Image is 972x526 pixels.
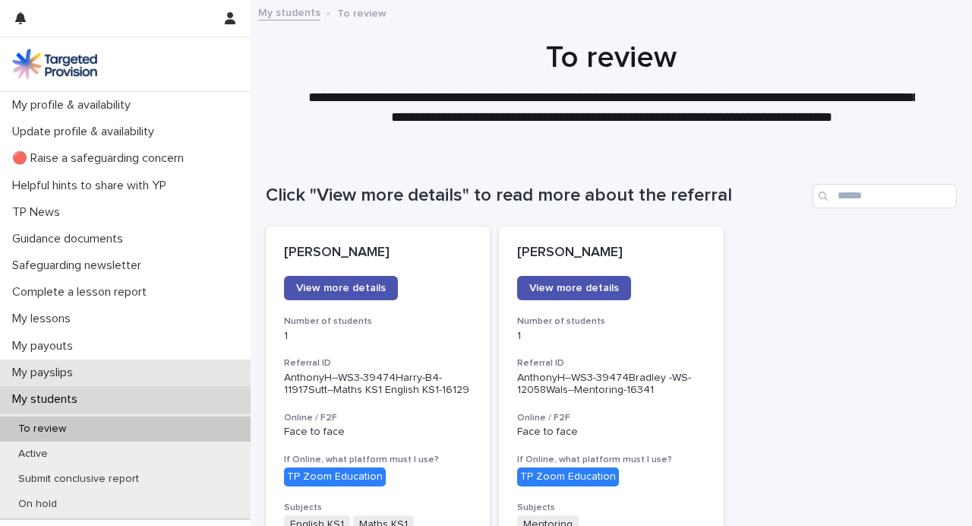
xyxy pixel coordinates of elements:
p: Update profile & availability [6,125,166,139]
p: TP News [6,205,72,220]
p: My lessons [6,312,83,326]
a: My students [258,3,320,21]
h3: Number of students [517,315,705,328]
p: 🔴 Raise a safeguarding concern [6,151,196,166]
p: My payouts [6,339,85,353]
h3: If Online, what platform must I use? [284,454,472,466]
p: On hold [6,498,69,511]
p: Complete a lesson report [6,285,159,299]
h3: Number of students [284,315,472,328]
input: Search [813,184,957,208]
h3: Referral ID [517,357,705,369]
p: Face to face [517,426,705,439]
h3: Online / F2F [284,412,472,424]
p: To review [337,4,387,21]
p: 1 [284,330,472,343]
p: Face to face [284,426,472,439]
p: AnthonyH--WS3-39474Bradley -WS-12058Wals--Mentoring-16341 [517,372,705,398]
p: To review [6,423,78,436]
span: View more details [529,283,619,293]
h3: Online / F2F [517,412,705,424]
h3: Subjects [284,502,472,514]
p: 1 [517,330,705,343]
a: View more details [284,276,398,300]
h1: Click "View more details" to read more about the referral [266,185,806,207]
p: Active [6,448,60,461]
div: TP Zoom Education [284,467,386,486]
p: [PERSON_NAME] [284,245,472,261]
span: View more details [296,283,386,293]
p: My students [6,392,90,407]
p: Guidance documents [6,232,135,246]
p: [PERSON_NAME] [517,245,705,261]
div: TP Zoom Education [517,467,619,486]
img: M5nRWzHhSzIhMunXDL62 [12,49,97,79]
a: View more details [517,276,631,300]
p: AnthonyH--WS3-39474Harry-B4-11917Sutt--Maths KS1 English KS1-16129 [284,372,472,398]
h1: To review [266,40,957,76]
h3: Referral ID [284,357,472,369]
p: My profile & availability [6,98,143,112]
p: Helpful hints to share with YP [6,179,178,193]
p: Safeguarding newsletter [6,258,153,273]
p: My payslips [6,366,85,380]
h3: If Online, what platform must I use? [517,454,705,466]
p: Submit conclusive report [6,473,151,486]
h3: Subjects [517,502,705,514]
